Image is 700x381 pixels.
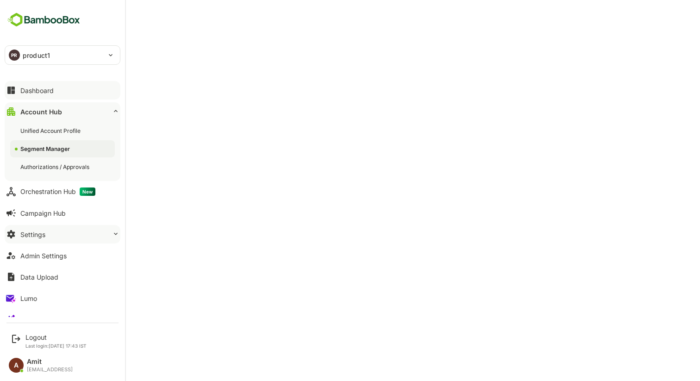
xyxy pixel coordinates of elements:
[25,343,87,349] p: Last login: [DATE] 17:43 IST
[20,87,54,94] div: Dashboard
[5,182,120,201] button: Orchestration HubNew
[20,187,95,196] div: Orchestration Hub
[20,145,72,153] div: Segment Manager
[20,252,67,260] div: Admin Settings
[5,46,120,64] div: PRproduct1
[5,11,83,29] img: BambooboxFullLogoMark.5f36c76dfaba33ec1ec1367b70bb1252.svg
[20,209,66,217] div: Campaign Hub
[80,187,95,196] span: New
[20,163,91,171] div: Authorizations / Approvals
[20,316,55,324] div: Zippy Jobs
[20,231,45,238] div: Settings
[5,225,120,244] button: Settings
[20,108,62,116] div: Account Hub
[5,310,120,329] button: Zippy Jobs
[27,367,73,373] div: [EMAIL_ADDRESS]
[20,294,37,302] div: Lumo
[5,81,120,100] button: Dashboard
[5,268,120,286] button: Data Upload
[5,289,120,307] button: Lumo
[23,50,50,60] p: product1
[5,246,120,265] button: Admin Settings
[20,273,58,281] div: Data Upload
[5,102,120,121] button: Account Hub
[5,204,120,222] button: Campaign Hub
[27,358,73,366] div: Amit
[9,50,20,61] div: PR
[9,358,24,373] div: A
[25,333,87,341] div: Logout
[20,127,82,135] div: Unified Account Profile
